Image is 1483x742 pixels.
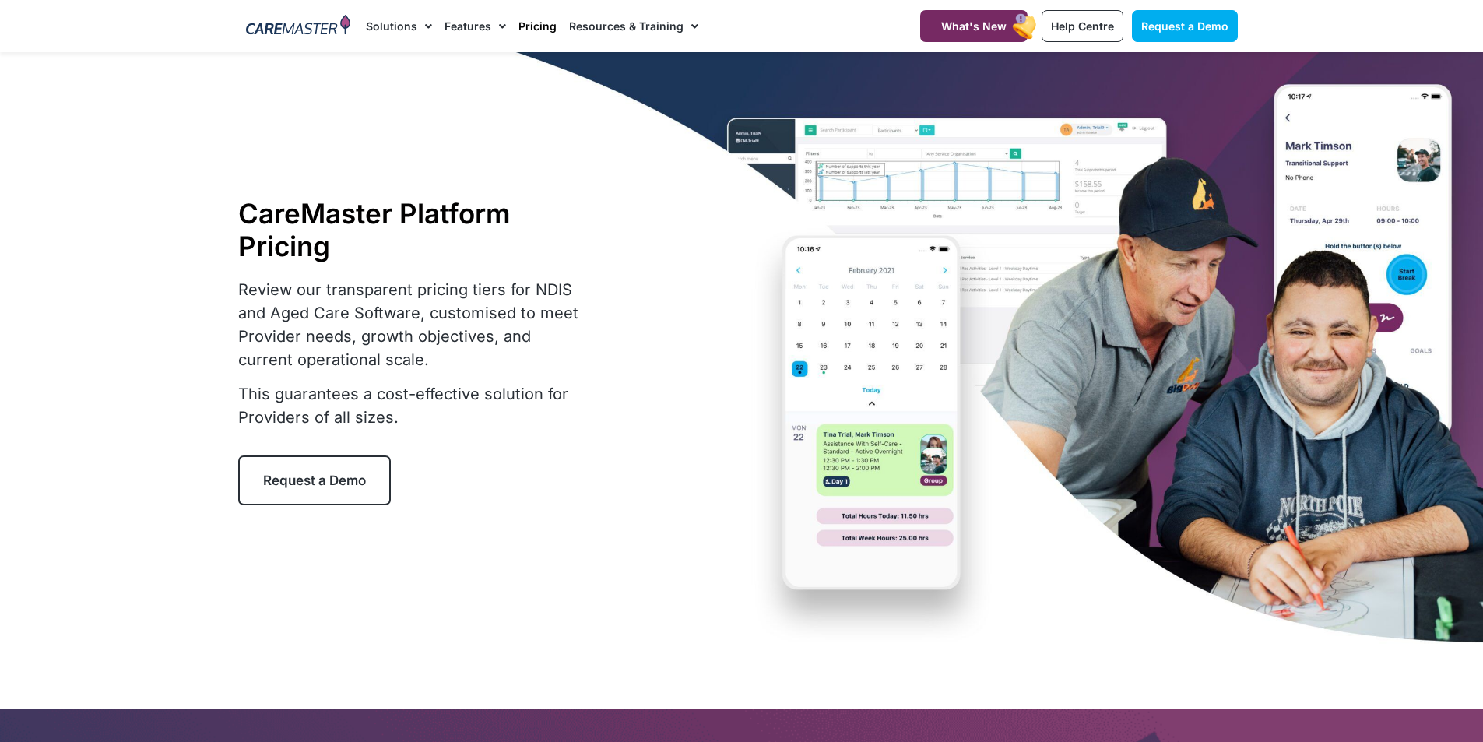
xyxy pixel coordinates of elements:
p: Review our transparent pricing tiers for NDIS and Aged Care Software, customised to meet Provider... [238,278,589,371]
span: Help Centre [1051,19,1114,33]
img: CareMaster Logo [246,15,351,38]
a: Help Centre [1042,10,1123,42]
a: What's New [920,10,1028,42]
p: This guarantees a cost-effective solution for Providers of all sizes. [238,382,589,429]
span: Request a Demo [263,473,366,488]
span: Request a Demo [1141,19,1228,33]
span: What's New [941,19,1007,33]
a: Request a Demo [238,455,391,505]
h1: CareMaster Platform Pricing [238,197,589,262]
a: Request a Demo [1132,10,1238,42]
